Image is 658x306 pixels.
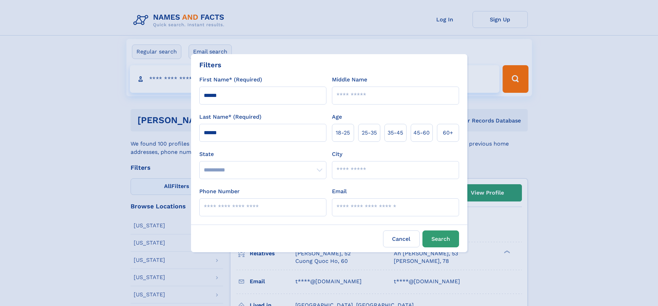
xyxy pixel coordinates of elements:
button: Search [422,230,459,247]
label: First Name* (Required) [199,76,262,84]
label: Middle Name [332,76,367,84]
span: 25‑35 [362,129,377,137]
div: Filters [199,60,221,70]
label: Age [332,113,342,121]
label: City [332,150,342,158]
span: 18‑25 [336,129,350,137]
span: 45‑60 [413,129,430,137]
label: Cancel [383,230,420,247]
label: Phone Number [199,187,240,196]
label: Email [332,187,347,196]
label: State [199,150,326,158]
label: Last Name* (Required) [199,113,261,121]
span: 60+ [443,129,453,137]
span: 35‑45 [388,129,403,137]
